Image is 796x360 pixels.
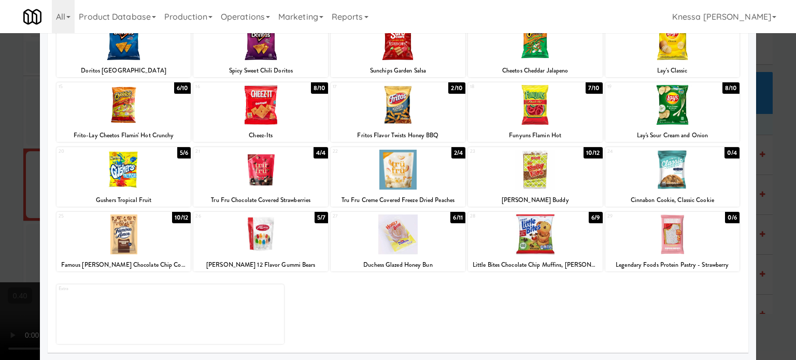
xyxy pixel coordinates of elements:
div: Doritos [GEOGRAPHIC_DATA] [56,64,191,77]
div: 19 [607,82,673,91]
div: 8/10 [311,82,328,94]
div: 17 [333,82,398,91]
div: Sunchips Garden Salsa [332,64,464,77]
div: 107/10Doritos [GEOGRAPHIC_DATA] [56,18,191,77]
div: 126/10Sunchips Garden Salsa [331,18,465,77]
div: 290/6Legendary Foods Protein Pastry - Strawberry [605,212,740,271]
div: [PERSON_NAME] Buddy [470,194,601,207]
div: 2/4 [451,147,465,159]
div: [PERSON_NAME] Buddy [468,194,603,207]
div: 10/12 [584,147,603,159]
div: Tru Fru Creme Covered Freeze Dried Peaches [331,194,465,207]
div: Duchess Glazed Honey Bun [332,258,464,271]
div: Cheetos Cheddar Jalapeno [468,64,603,77]
div: 2510/12Famous [PERSON_NAME] Chocolate Chip Cookies [56,212,191,271]
div: 2/10 [448,82,465,94]
div: 156/10Frito-Lay Cheetos Flamin' Hot Crunchy [56,82,191,142]
div: Sunchips Garden Salsa [331,64,465,77]
div: 28 [470,212,535,221]
div: Famous [PERSON_NAME] Chocolate Chip Cookies [58,258,190,271]
img: Micromart [23,8,41,26]
div: Funyuns Flamin Hot [470,129,601,142]
div: 26 [195,212,261,221]
div: 6/9 [589,212,602,223]
div: Frito-Lay Cheetos Flamin' Hot Crunchy [58,129,190,142]
div: Little Bites Chocolate Chip Muffins, [PERSON_NAME] [470,258,601,271]
div: 205/6Gushers Tropical Fruit [56,147,191,207]
div: 15 [59,82,124,91]
div: Tru Fru Chocolate Covered Strawberries [193,194,328,207]
div: 198/10Lay's Sour Cream and Onion [605,82,740,142]
div: Lay's Sour Cream and Onion [605,129,740,142]
div: [PERSON_NAME] 12 Flavor Gummi Bears [193,258,328,271]
div: 4/4 [314,147,328,159]
div: 2310/12[PERSON_NAME] Buddy [468,147,603,207]
div: 168/10Cheez-Its [193,82,328,142]
div: 222/4Tru Fru Creme Covered Freeze Dried Peaches [331,147,465,207]
div: 22 [333,147,398,156]
div: 10/12 [172,212,191,223]
div: [PERSON_NAME] 12 Flavor Gummi Bears [195,258,326,271]
div: Tru Fru Chocolate Covered Strawberries [195,194,326,207]
div: Frito-Lay Cheetos Flamin' Hot Crunchy [56,129,191,142]
div: Funyuns Flamin Hot [468,129,603,142]
div: Spicy Sweet Chili Doritos [193,64,328,77]
div: Cinnabon Cookie, Classic Cookie [605,194,740,207]
div: 137/8Cheetos Cheddar Jalapeno [468,18,603,77]
div: Lay's Classic [607,64,738,77]
div: 240/4Cinnabon Cookie, Classic Cookie [605,147,740,207]
div: 172/10Fritos Flavor Twists Honey BBQ [331,82,465,142]
div: 5/6 [177,147,191,159]
div: 276/11Duchess Glazed Honey Bun [331,212,465,271]
div: 18 [470,82,535,91]
div: Tru Fru Creme Covered Freeze Dried Peaches [332,194,464,207]
div: 116/10Spicy Sweet Chili Doritos [193,18,328,77]
div: Duchess Glazed Honey Bun [331,258,465,271]
div: 145/8Lay's Classic [605,18,740,77]
div: 23 [470,147,535,156]
div: 0/6 [725,212,740,223]
div: Cinnabon Cookie, Classic Cookie [607,194,738,207]
div: 214/4Tru Fru Chocolate Covered Strawberries [193,147,328,207]
div: Famous [PERSON_NAME] Chocolate Chip Cookies [56,258,191,271]
div: Extra [56,284,284,344]
div: Gushers Tropical Fruit [56,194,191,207]
div: 265/7[PERSON_NAME] 12 Flavor Gummi Bears [193,212,328,271]
div: Cheetos Cheddar Jalapeno [470,64,601,77]
div: 7/10 [586,82,602,94]
div: 6/10 [174,82,191,94]
div: Cheez-Its [195,129,326,142]
div: Cheez-Its [193,129,328,142]
div: Extra [59,284,170,293]
div: Legendary Foods Protein Pastry - Strawberry [605,258,740,271]
div: Fritos Flavor Twists Honey BBQ [332,129,464,142]
div: 29 [607,212,673,221]
div: Gushers Tropical Fruit [58,194,190,207]
div: Lay's Sour Cream and Onion [607,129,738,142]
div: 187/10Funyuns Flamin Hot [468,82,603,142]
div: 25 [59,212,124,221]
div: Doritos [GEOGRAPHIC_DATA] [58,64,190,77]
div: 0/4 [724,147,740,159]
div: 27 [333,212,398,221]
div: 286/9Little Bites Chocolate Chip Muffins, [PERSON_NAME] [468,212,603,271]
div: 8/10 [722,82,740,94]
div: 5/7 [315,212,328,223]
div: 6/11 [450,212,465,223]
div: 24 [607,147,673,156]
div: Legendary Foods Protein Pastry - Strawberry [607,258,738,271]
div: Fritos Flavor Twists Honey BBQ [331,129,465,142]
div: Little Bites Chocolate Chip Muffins, [PERSON_NAME] [468,258,603,271]
div: Spicy Sweet Chili Doritos [195,64,326,77]
div: 20 [59,147,124,156]
div: 21 [195,147,261,156]
div: 16 [195,82,261,91]
div: Lay's Classic [605,64,740,77]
